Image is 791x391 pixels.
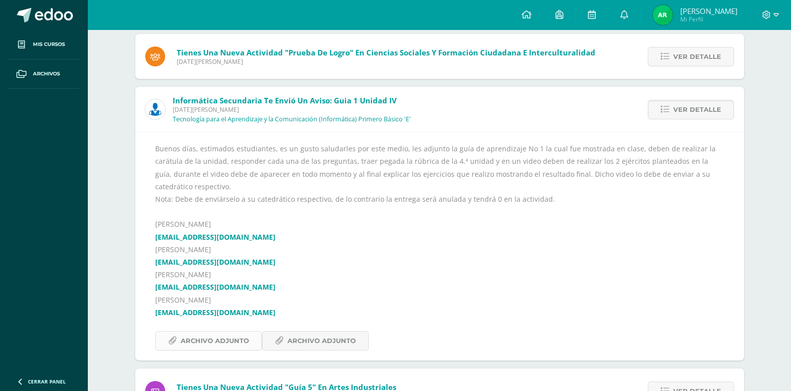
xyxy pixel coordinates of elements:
span: Archivo Adjunto [287,332,356,350]
span: [DATE][PERSON_NAME] [173,105,411,114]
a: [EMAIL_ADDRESS][DOMAIN_NAME] [155,232,275,242]
p: Tecnología para el Aprendizaje y la Comunicación (Informática) Primero Básico 'E' [173,115,411,123]
span: Tienes una nueva actividad "Prueba de Logro" En Ciencias Sociales y Formación Ciudadana e Intercu... [177,47,595,57]
span: Archivos [33,70,60,78]
a: Archivo Adjunto [155,331,262,351]
span: Ver detalle [673,100,721,119]
a: Archivo Adjunto [262,331,369,351]
span: [DATE][PERSON_NAME] [177,57,595,66]
span: Archivo Adjunto [181,332,249,350]
span: Mi Perfil [680,15,738,23]
a: Mis cursos [8,30,80,59]
img: f9be7f22a6404b4052d7942012a20df2.png [653,5,673,25]
a: [EMAIL_ADDRESS][DOMAIN_NAME] [155,282,275,292]
span: [PERSON_NAME] [680,6,738,16]
a: [EMAIL_ADDRESS][DOMAIN_NAME] [155,257,275,267]
img: 6ed6846fa57649245178fca9fc9a58dd.png [145,99,165,119]
a: Archivos [8,59,80,89]
span: Informática Secundaria te envió un aviso: Guia 1 Unidad IV [173,95,397,105]
span: Ver detalle [673,47,721,66]
span: Cerrar panel [28,378,66,385]
a: [EMAIL_ADDRESS][DOMAIN_NAME] [155,308,275,317]
span: Mis cursos [33,40,65,48]
div: Buenos días, estimados estudiantes, es un gusto saludarles por este medio, les adjunto la guía de... [155,142,724,351]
